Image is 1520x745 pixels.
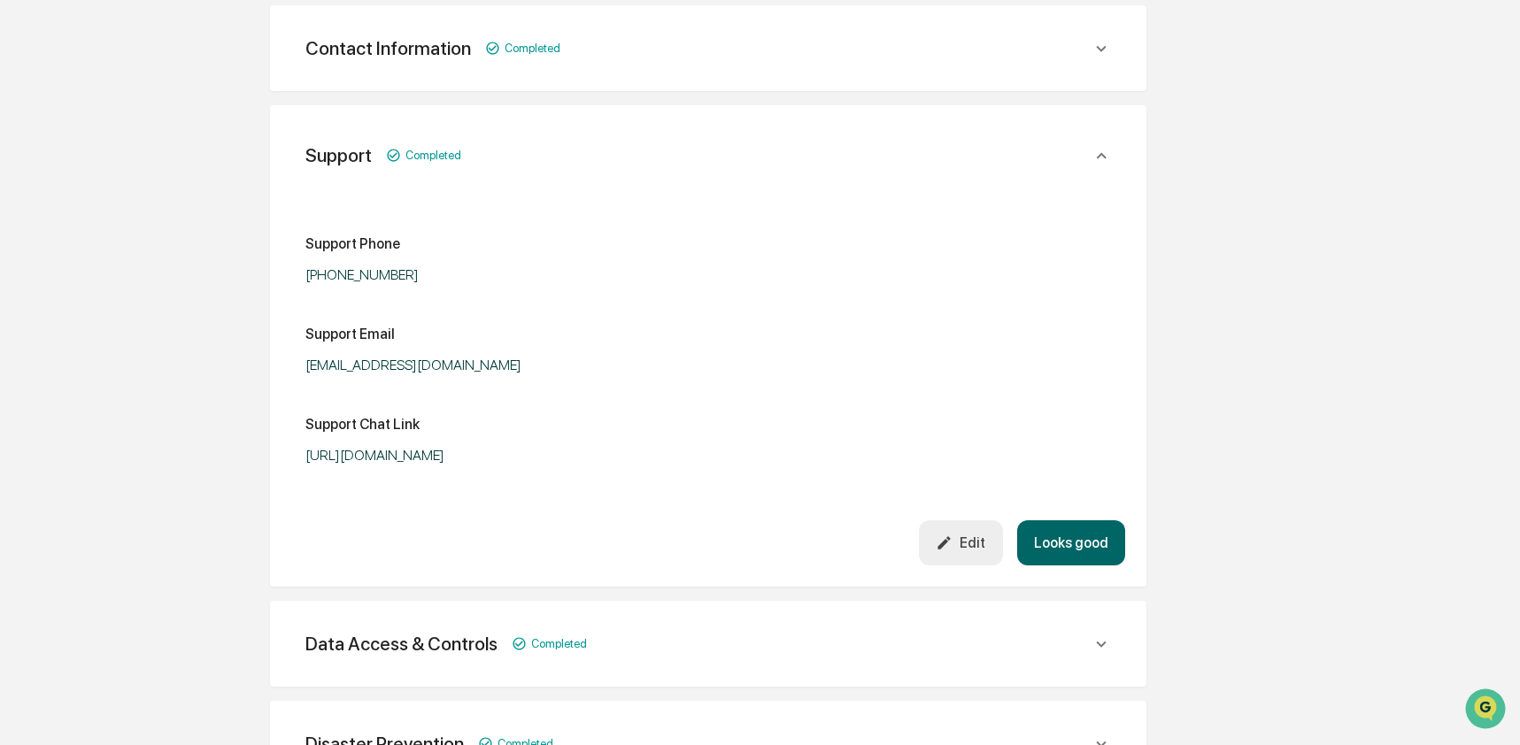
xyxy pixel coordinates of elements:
[305,266,748,283] div: [PHONE_NUMBER]
[146,223,220,241] span: Attestations
[18,135,50,167] img: 1746055101610-c473b297-6a78-478c-a979-82029cc54cd1
[1463,687,1511,734] iframe: Open customer support
[11,216,121,248] a: 🖐️Preclearance
[60,135,290,153] div: Start new chat
[18,225,32,239] div: 🖐️
[305,447,748,464] div: [URL][DOMAIN_NAME]
[1017,520,1125,565] button: Looks good
[176,300,214,313] span: Pylon
[305,326,395,342] div: Support Email
[936,534,985,551] div: Edit
[291,127,1125,184] div: SupportCompleted
[305,144,372,166] div: Support
[305,357,748,373] div: [EMAIL_ADDRESS][DOMAIN_NAME]
[305,37,471,59] div: Contact Information
[60,153,224,167] div: We're available if you need us!
[919,520,1003,565] button: Edit
[18,258,32,273] div: 🔎
[125,299,214,313] a: Powered byPylon
[18,37,322,65] p: How can we help?
[11,250,119,281] a: 🔎Data Lookup
[405,149,461,162] span: Completed
[305,235,400,252] div: Support Phone
[35,257,112,274] span: Data Lookup
[35,223,114,241] span: Preclearance
[301,141,322,162] button: Start new chat
[291,27,1125,70] div: Contact InformationCompleted
[305,416,420,433] div: Support Chat Link
[505,42,560,55] span: Completed
[531,637,587,650] span: Completed
[128,225,143,239] div: 🗄️
[305,633,498,655] div: Data Access & Controls
[291,622,1125,665] div: Data Access & ControlsCompleted
[121,216,227,248] a: 🗄️Attestations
